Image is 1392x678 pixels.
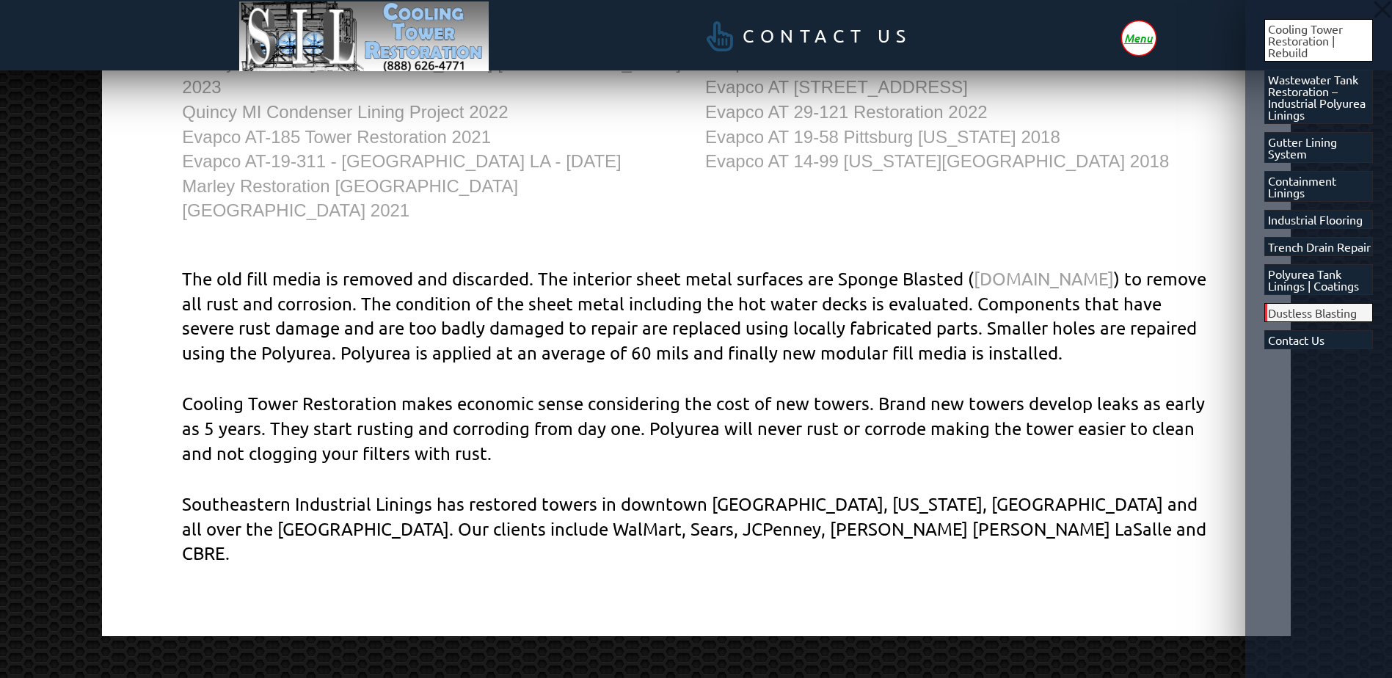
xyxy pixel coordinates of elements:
a: Wastewater Tank Restoration – Industrial Polyurea Linings [1264,70,1374,124]
a: Polyurea Tank Linings | Coatings [1264,264,1374,295]
span: Polyurea Tank Linings | Coatings [1268,268,1373,291]
span: Wastewater Tank Restoration – Industrial Polyurea Linings [1268,73,1373,120]
span: Trench Drain Repair [1268,241,1371,252]
a: Containment Linings [1264,171,1374,202]
a: Industrial Flooring [1264,210,1374,229]
a: Contact Us [1264,330,1374,349]
span: Gutter Lining System [1268,136,1373,159]
a: Dustless Blasting [1264,303,1374,322]
span: Dustless Blasting [1268,307,1357,318]
span: Cooling Tower Restoration | Rebuild [1268,23,1373,58]
a: Cooling Tower Restoration | Rebuild [1264,19,1374,62]
span: Industrial Flooring [1268,214,1363,225]
span: Contact Us [1268,334,1324,346]
span: Containment Linings [1268,175,1373,198]
a: Gutter Lining System [1264,132,1374,163]
a: Trench Drain Repair [1264,237,1374,256]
